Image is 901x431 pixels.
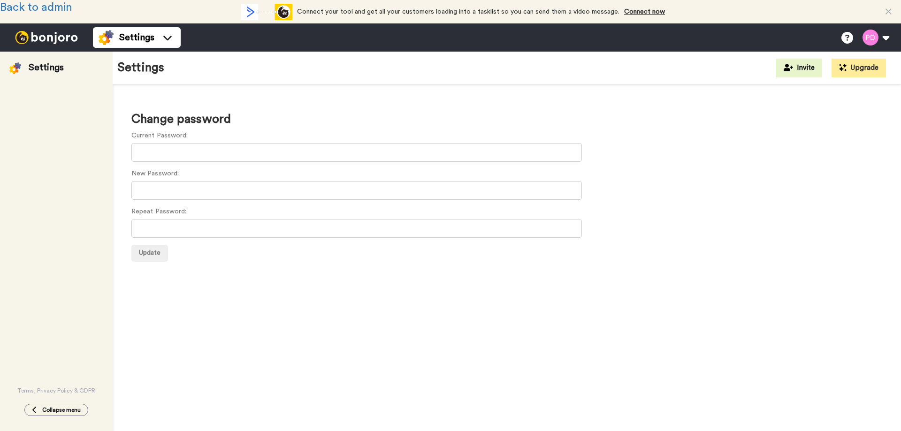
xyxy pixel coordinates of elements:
label: Current Password: [131,131,188,141]
a: Connect now [624,8,665,15]
label: Repeat Password: [131,207,186,217]
span: Update [139,250,160,256]
span: Connect your tool and get all your customers loading into a tasklist so you can send them a video... [297,8,619,15]
button: Update [131,245,168,262]
div: Settings [29,61,64,74]
span: Settings [119,31,154,44]
label: New Password: [131,169,179,179]
span: Collapse menu [42,406,81,414]
h1: Change password [131,113,882,126]
img: settings-colored.svg [9,62,21,74]
img: settings-colored.svg [99,30,114,45]
h1: Settings [117,61,164,75]
div: animation [241,4,292,20]
button: Invite [776,59,822,77]
button: Upgrade [832,59,886,77]
button: Collapse menu [24,404,88,416]
img: bj-logo-header-white.svg [11,31,82,44]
